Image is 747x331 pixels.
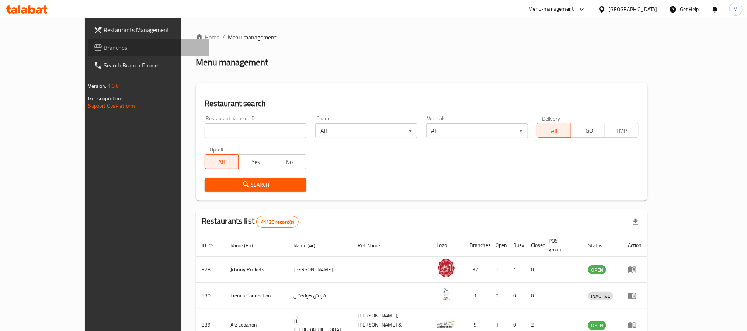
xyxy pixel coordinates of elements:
span: OPEN [588,266,606,274]
span: Restaurants Management [104,25,204,34]
td: [PERSON_NAME] [288,257,352,283]
td: 1 [508,257,525,283]
span: M [734,5,738,13]
img: Johnny Rockets [437,259,455,277]
span: TMP [608,125,636,136]
button: TMP [605,123,639,138]
span: Get support on: [88,94,122,103]
label: Delivery [542,116,560,121]
td: 0 [525,257,543,283]
th: Logo [431,234,464,257]
span: Search Branch Phone [104,61,204,70]
span: Ref. Name [358,241,390,250]
span: OPEN [588,321,606,330]
td: 328 [196,257,225,283]
button: No [272,154,306,169]
h2: Restaurant search [205,98,639,109]
a: Branches [88,39,209,56]
button: Yes [238,154,272,169]
nav: breadcrumb [196,33,648,42]
span: Yes [242,157,270,167]
span: Version: [88,81,107,91]
td: فرنش كونكشن [288,283,352,309]
span: Menu management [228,33,277,42]
div: Total records count [256,216,299,228]
td: Johnny Rockets [225,257,288,283]
button: Search [205,178,306,192]
td: 0 [490,283,508,309]
button: All [205,154,239,169]
a: Support.OpsPlatform [88,101,135,111]
span: ID [202,241,216,250]
span: 41120 record(s) [257,219,298,226]
span: TGO [574,125,602,136]
img: French Connection [437,285,455,303]
td: 0 [490,257,508,283]
td: 330 [196,283,225,309]
div: Menu [628,291,642,300]
h2: Restaurants list [202,216,299,228]
span: All [540,125,568,136]
a: Search Branch Phone [88,56,209,74]
td: 0 [508,283,525,309]
th: Open [490,234,508,257]
button: All [537,123,571,138]
div: OPEN [588,265,606,274]
li: / [222,33,225,42]
span: Status [588,241,612,250]
span: POS group [549,236,574,254]
th: Closed [525,234,543,257]
th: Action [622,234,647,257]
td: French Connection [225,283,288,309]
th: Busy [508,234,525,257]
td: 1 [464,283,490,309]
span: Branches [104,43,204,52]
div: Menu [628,265,642,274]
span: No [275,157,303,167]
input: Search for restaurant name or ID.. [205,123,306,138]
div: Export file [627,213,644,231]
td: 37 [464,257,490,283]
button: TGO [571,123,605,138]
div: All [315,123,417,138]
label: Upsell [210,147,223,152]
div: Menu-management [529,5,574,14]
a: Restaurants Management [88,21,209,39]
div: Menu [628,321,642,330]
span: Search [211,180,300,189]
span: INACTIVE [588,292,613,300]
span: Name (En) [230,241,263,250]
div: [GEOGRAPHIC_DATA] [609,5,657,13]
h2: Menu management [196,56,268,68]
span: Name (Ar) [293,241,325,250]
span: 1.0.0 [108,81,119,91]
div: All [426,123,528,138]
th: Branches [464,234,490,257]
span: All [208,157,236,167]
td: 0 [525,283,543,309]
